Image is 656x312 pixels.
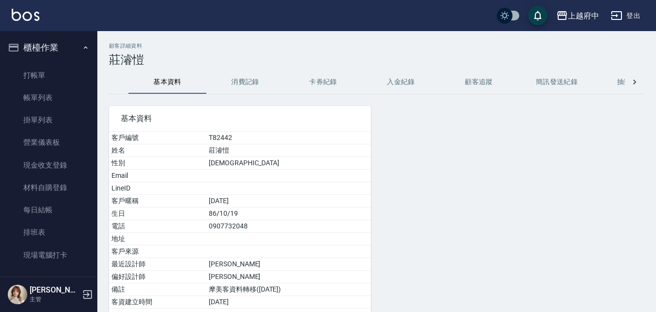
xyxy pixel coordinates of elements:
[109,170,206,182] td: Email
[4,154,93,176] a: 現金收支登錄
[4,244,93,266] a: 現場電腦打卡
[109,283,206,296] td: 備註
[362,70,440,94] button: 入金紀錄
[109,132,206,144] td: 客戶編號
[4,87,93,109] a: 帳單列表
[206,296,371,309] td: [DATE]
[4,35,93,60] button: 櫃檯作業
[206,195,371,208] td: [DATE]
[206,220,371,233] td: 0907732048
[109,220,206,233] td: 電話
[109,296,206,309] td: 客資建立時間
[4,64,93,87] a: 打帳單
[109,53,644,67] h3: 莊濬愷
[128,70,206,94] button: 基本資料
[607,7,644,25] button: 登出
[206,208,371,220] td: 86/10/19
[4,109,93,131] a: 掛單列表
[4,131,93,154] a: 營業儀表板
[109,144,206,157] td: 姓名
[121,114,359,123] span: 基本資料
[109,271,206,283] td: 偏好設計師
[109,157,206,170] td: 性別
[552,6,603,26] button: 上越府中
[4,221,93,243] a: 排班表
[109,208,206,220] td: 生日
[8,285,27,304] img: Person
[30,285,79,295] h5: [PERSON_NAME]
[206,70,284,94] button: 消費記錄
[206,132,371,144] td: T82442
[4,176,93,199] a: 材料自購登錄
[109,233,206,245] td: 地址
[206,144,371,157] td: 莊濬愷
[109,245,206,258] td: 客戶來源
[12,9,39,21] img: Logo
[440,70,518,94] button: 顧客追蹤
[206,283,371,296] td: 摩美客資料轉移([DATE])
[206,271,371,283] td: [PERSON_NAME]
[206,258,371,271] td: [PERSON_NAME]
[518,70,596,94] button: 簡訊發送紀錄
[284,70,362,94] button: 卡券紀錄
[4,199,93,221] a: 每日結帳
[109,258,206,271] td: 最近設計師
[109,195,206,208] td: 客戶暱稱
[30,295,79,304] p: 主管
[528,6,547,25] button: save
[568,10,599,22] div: 上越府中
[109,43,644,49] h2: 顧客詳細資料
[109,182,206,195] td: LineID
[4,270,93,295] button: 預約管理
[206,157,371,170] td: [DEMOGRAPHIC_DATA]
